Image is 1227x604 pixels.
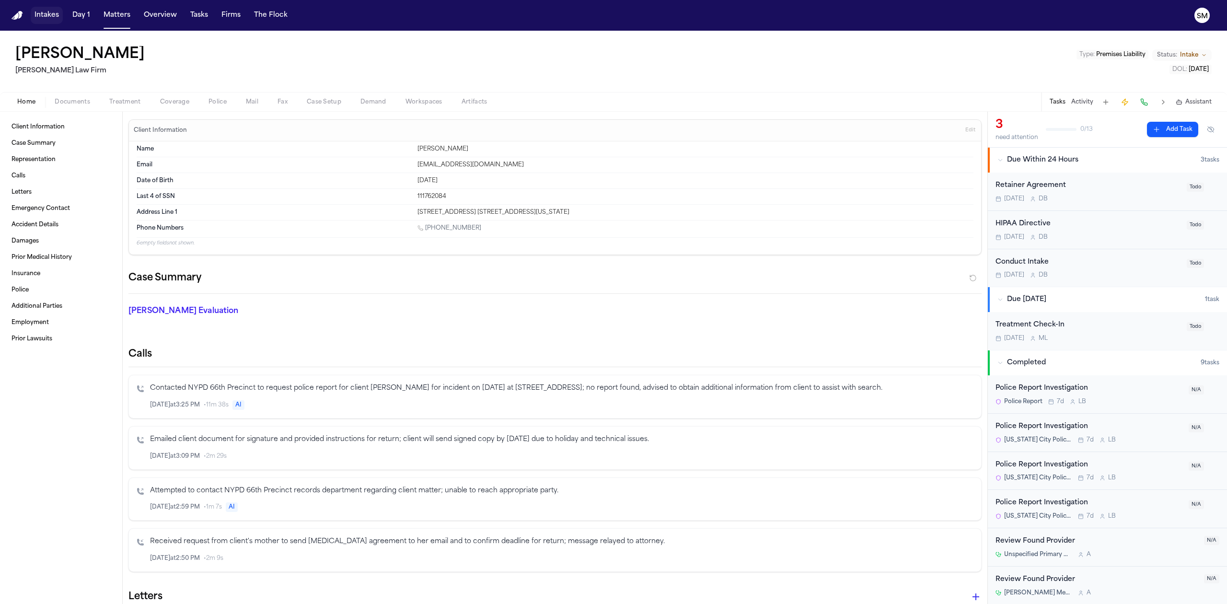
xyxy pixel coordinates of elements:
div: Open task: Treatment Check-In [988,312,1227,350]
span: A [1087,589,1091,597]
a: Intakes [31,7,63,24]
a: Calls [8,168,115,184]
div: Open task: Police Report Investigation [988,490,1227,528]
span: Fax [278,98,288,106]
div: Open task: HIPAA Directive [988,211,1227,249]
button: Tasks [186,7,212,24]
a: Employment [8,315,115,330]
span: 9 task s [1201,359,1219,367]
span: N/A [1189,500,1204,509]
span: [DATE] at 2:59 PM [150,503,200,511]
p: Emailed client document for signature and provided instructions for return; client will send sign... [150,434,973,445]
a: Emergency Contact [8,201,115,216]
span: L B [1078,398,1086,406]
span: Todo [1187,322,1204,331]
a: Case Summary [8,136,115,151]
span: • 1m 7s [204,503,222,511]
span: [DATE] [1004,195,1024,203]
span: Assistant [1185,98,1212,106]
a: Letters [8,185,115,200]
button: Add Task [1147,122,1198,137]
span: Mail [246,98,258,106]
span: Workspaces [405,98,442,106]
span: Intake [1180,51,1198,59]
h1: [PERSON_NAME] [15,46,145,63]
div: [EMAIL_ADDRESS][DOMAIN_NAME] [417,161,973,169]
span: Status: [1157,51,1177,59]
span: Artifacts [462,98,487,106]
a: Representation [8,152,115,167]
dt: Last 4 of SSN [137,193,412,200]
div: Police Report Investigation [995,421,1183,432]
div: Open task: Police Report Investigation [988,414,1227,452]
button: Tasks [1050,98,1065,106]
span: [DATE] at 2:50 PM [150,555,200,562]
button: Matters [100,7,134,24]
button: Due Within 24 Hours3tasks [988,148,1227,173]
button: Day 1 [69,7,94,24]
span: D B [1039,195,1048,203]
button: Edit matter name [15,46,145,63]
span: Todo [1187,259,1204,268]
div: need attention [995,134,1038,141]
span: 7d [1087,512,1094,520]
button: Firms [218,7,244,24]
dt: Date of Birth [137,177,412,185]
span: D B [1039,271,1048,279]
span: [US_STATE] City Police Department – 70th Precinct [1004,512,1072,520]
img: Finch Logo [12,11,23,20]
span: 7d [1057,398,1064,406]
button: Edit DOL: 2025-06-11 [1169,65,1212,74]
span: D B [1039,233,1048,241]
div: Open task: Review Found Provider [988,528,1227,567]
div: [PERSON_NAME] [417,145,973,153]
p: Attempted to contact NYPD 66th Precinct records department regarding client matter; unable to rea... [150,486,973,497]
a: Prior Lawsuits [8,331,115,347]
span: N/A [1204,536,1219,545]
span: Premises Liability [1096,52,1146,58]
span: AI [232,400,244,410]
span: • 2m 29s [204,453,227,460]
span: Type : [1079,52,1095,58]
p: Contacted NYPD 66th Precinct to request police report for client [PERSON_NAME] for incident on [D... [150,383,973,394]
span: A [1087,551,1091,558]
span: N/A [1189,423,1204,432]
button: Change status from Intake [1152,49,1212,61]
span: Coverage [160,98,189,106]
span: 7d [1087,436,1094,444]
span: N/A [1204,574,1219,583]
span: Todo [1187,183,1204,192]
button: Edit Type: Premises Liability [1077,50,1148,59]
div: Retainer Agreement [995,180,1181,191]
a: Police [8,282,115,298]
div: Police Report Investigation [995,383,1183,394]
button: Assistant [1176,98,1212,106]
span: M L [1039,335,1048,342]
div: Open task: Retainer Agreement [988,173,1227,211]
a: Home [12,11,23,20]
span: 0 / 13 [1080,126,1093,133]
span: Documents [55,98,90,106]
div: Open task: Conduct Intake [988,249,1227,287]
div: [STREET_ADDRESS] [STREET_ADDRESS][US_STATE] [417,209,973,216]
span: Due [DATE] [1007,295,1046,304]
a: Prior Medical History [8,250,115,265]
span: [US_STATE] City Police Department – 66th Precinct [1004,436,1072,444]
p: [PERSON_NAME] Evaluation [128,305,405,317]
button: Completed9tasks [988,350,1227,375]
div: 3 [995,117,1038,133]
span: • 2m 9s [204,555,223,562]
a: The Flock [250,7,291,24]
button: Edit [962,123,978,138]
span: Treatment [109,98,141,106]
button: Overview [140,7,181,24]
div: Police Report Investigation [995,498,1183,509]
button: Create Immediate Task [1118,95,1132,109]
div: Open task: Police Report Investigation [988,452,1227,490]
span: [US_STATE] City Police Department – 72nd Precinct [1004,474,1072,482]
span: N/A [1189,462,1204,471]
